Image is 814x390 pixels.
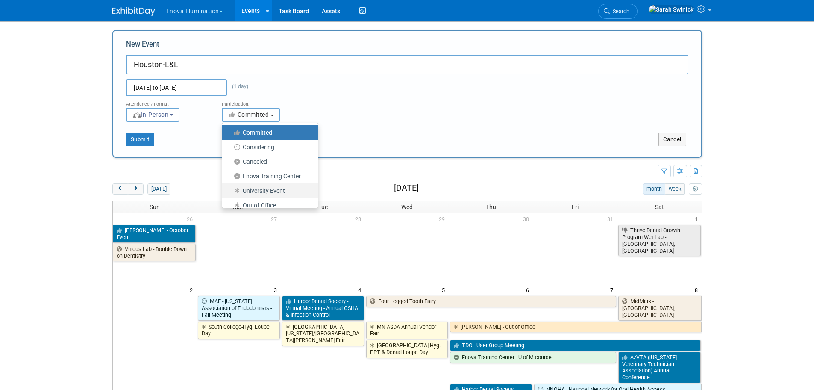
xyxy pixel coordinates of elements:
span: 1 [694,213,702,224]
div: Participation: [222,96,305,107]
a: Viticus Lab - Double Down on Dentistry [113,244,196,261]
a: South College-Hyg. Loupe Day [198,322,280,339]
label: University Event [226,185,309,196]
a: Search [598,4,638,19]
a: Thrive Dental Growth Program Wet Lab - [GEOGRAPHIC_DATA], [GEOGRAPHIC_DATA] [618,225,700,256]
label: New Event [126,39,159,53]
button: Submit [126,133,154,146]
span: 8 [694,284,702,295]
label: Committed [226,127,309,138]
a: Harbor Dental Society - Virtual Meeting - Annual OSHA & Infection Control [282,296,364,320]
label: Canceled [226,156,309,167]
a: Enova Training Center - U of M course [450,352,616,363]
span: Committed [228,111,269,118]
button: week [665,183,685,195]
span: 7 [609,284,617,295]
h2: [DATE] [394,183,419,193]
span: Sat [655,204,664,210]
div: Attendance / Format: [126,96,209,107]
label: Enova Training Center [226,171,309,182]
span: 28 [354,213,365,224]
a: Four Legged Tooth Fairy [366,296,617,307]
a: AzVTA ([US_STATE] Veterinary Technician Association) Annual Conference [618,352,700,383]
img: Sarah Swinick [649,5,694,14]
span: Fri [572,204,579,210]
span: 4 [357,284,365,295]
a: [PERSON_NAME] - October Event [113,225,196,242]
a: TDO - User Group Meeting [450,340,700,351]
span: 27 [270,213,281,224]
span: In-Person [132,111,169,118]
span: 6 [525,284,533,295]
a: [GEOGRAPHIC_DATA]-Hyg. PPT & Dental Loupe Day [366,340,448,357]
span: (1 day) [227,83,248,89]
input: Start Date - End Date [126,79,227,96]
span: Tue [318,204,328,210]
label: Considering [226,142,309,153]
span: Sun [150,204,160,210]
label: Out of Office [226,200,309,211]
span: 29 [438,213,449,224]
button: next [128,183,144,195]
input: Name of Trade Show / Conference [126,55,688,74]
a: [PERSON_NAME] - Out of Office [450,322,701,333]
button: Committed [222,108,280,122]
button: In-Person [126,108,179,122]
i: Personalize Calendar [693,186,698,192]
span: Wed [401,204,413,210]
a: MidMark - [GEOGRAPHIC_DATA], [GEOGRAPHIC_DATA] [618,296,701,320]
span: 5 [441,284,449,295]
span: Thu [486,204,496,210]
button: myCustomButton [689,183,702,195]
a: [GEOGRAPHIC_DATA][US_STATE]/[GEOGRAPHIC_DATA][PERSON_NAME] Fair [282,322,364,346]
img: ExhibitDay [112,7,155,16]
button: prev [112,183,128,195]
span: 3 [273,284,281,295]
button: [DATE] [147,183,170,195]
span: 30 [522,213,533,224]
a: MN ASDA Annual Vendor Fair [366,322,448,339]
span: 26 [186,213,197,224]
a: MAE - [US_STATE] Association of Endodontists - Fall Meeting [198,296,280,320]
span: Search [610,8,629,15]
button: month [643,183,665,195]
span: 31 [606,213,617,224]
span: 2 [189,284,197,295]
button: Cancel [658,133,686,146]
